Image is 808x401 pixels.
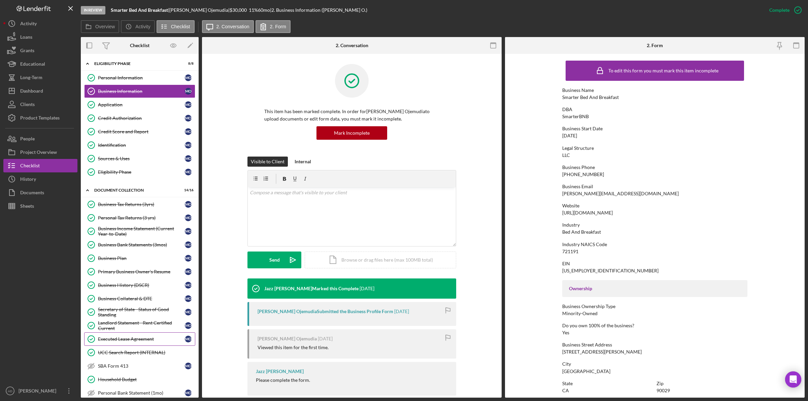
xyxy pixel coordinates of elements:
[562,349,642,355] div: [STREET_ADDRESS][PERSON_NAME]
[3,186,77,199] a: Documents
[394,309,409,314] time: 2025-05-07 21:39
[562,311,598,316] div: Minority-Owned
[98,307,185,318] div: Secretary of State - Status of Good Standing
[130,43,149,48] div: Checklist
[84,252,195,265] a: Business PlanMO
[84,278,195,292] a: Business History (DSCR)MO
[562,222,747,228] div: Industry
[562,268,659,273] div: [US_EMPLOYER_IDENTIFICATION_NUMBER]
[20,44,34,59] div: Grants
[98,169,185,175] div: Eligibility Phase
[247,157,288,167] button: Visible to Client
[562,165,747,170] div: Business Phone
[270,24,286,29] label: 2. Form
[3,172,77,186] button: History
[84,373,195,386] a: Household Budget
[3,17,77,30] button: Activity
[185,322,192,329] div: M O
[98,269,185,274] div: Primary Business Owner's Resume
[98,363,185,369] div: SBA Form 413
[111,7,169,13] div: |
[562,145,747,151] div: Legal Structure
[316,126,387,140] button: Mark Incomplete
[84,85,195,98] a: Business InformationMO
[98,156,185,161] div: Sources & Uses
[20,145,57,161] div: Project Overview
[98,320,185,331] div: Landlord Statement - Rent Certified Current
[84,71,195,85] a: Personal InformationMO
[562,381,653,386] div: State
[247,252,301,268] button: Send
[185,128,192,135] div: M O
[98,202,185,207] div: Business Tax Returns (3yrs)
[171,24,190,29] label: Checklist
[20,71,42,86] div: Long-Term
[647,43,663,48] div: 2. Form
[656,381,747,386] div: Zip
[562,369,610,374] div: [GEOGRAPHIC_DATA]
[98,390,185,396] div: Personal Bank Statement (1mo)
[360,286,374,291] time: 2025-05-09 03:21
[3,30,77,44] button: Loans
[185,142,192,148] div: M O
[98,142,185,148] div: Identification
[336,43,368,48] div: 2. Conversation
[20,57,45,72] div: Educational
[258,336,317,341] div: [PERSON_NAME] Ojemudia
[202,20,254,33] button: 2. Conversation
[84,359,195,373] a: SBA Form 413MO
[3,145,77,159] button: Project Overview
[181,62,194,66] div: 8 / 8
[20,186,44,201] div: Documents
[185,390,192,396] div: M O
[169,7,230,13] div: [PERSON_NAME] Ojemudia |
[3,199,77,213] button: Sheets
[98,296,185,301] div: Business Collateral & DTE
[98,89,185,94] div: Business Information
[111,7,168,13] b: Smarter Bed And Breakfast
[185,336,192,342] div: M O
[258,309,393,314] div: [PERSON_NAME] Ojemudia Submitted the Business Profile Form
[20,199,34,214] div: Sheets
[3,84,77,98] button: Dashboard
[20,159,40,174] div: Checklist
[121,20,155,33] button: Activity
[84,111,195,125] a: Credit AuthorizationMO
[264,286,359,291] div: Jazz [PERSON_NAME] Marked this Complete
[562,172,604,177] div: [PHONE_NUMBER]
[3,384,77,398] button: AD[PERSON_NAME]
[84,346,195,359] a: UCC Search Report (INTERNAL)
[562,323,747,328] div: Do you own 100% of the business?
[84,165,195,179] a: Eligibility PhaseMO
[562,133,577,138] div: [DATE]
[562,388,569,393] div: CA
[185,295,192,302] div: M O
[98,256,185,261] div: Business Plan
[3,159,77,172] a: Checklist
[3,98,77,111] button: Clients
[17,384,61,399] div: [PERSON_NAME]
[270,7,367,13] div: | 2. Business Information ([PERSON_NAME] O.)
[763,3,805,17] button: Complete
[562,242,747,247] div: Industry NAICS Code
[185,88,192,95] div: M O
[98,215,185,221] div: Personal Tax Returns (3 yrs)
[84,305,195,319] a: Secretary of State - Status of Good StandingMO
[562,261,747,266] div: EIN
[20,111,60,126] div: Product Templates
[562,342,747,347] div: Business Street Address
[185,155,192,162] div: M O
[98,115,185,121] div: Credit Authorization
[81,20,119,33] button: Overview
[562,126,747,131] div: Business Start Date
[3,111,77,125] a: Product Templates
[291,157,314,167] button: Internal
[98,282,185,288] div: Business History (DSCR)
[98,75,185,80] div: Personal Information
[562,191,679,196] div: [PERSON_NAME][EMAIL_ADDRESS][DOMAIN_NAME]
[3,132,77,145] button: People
